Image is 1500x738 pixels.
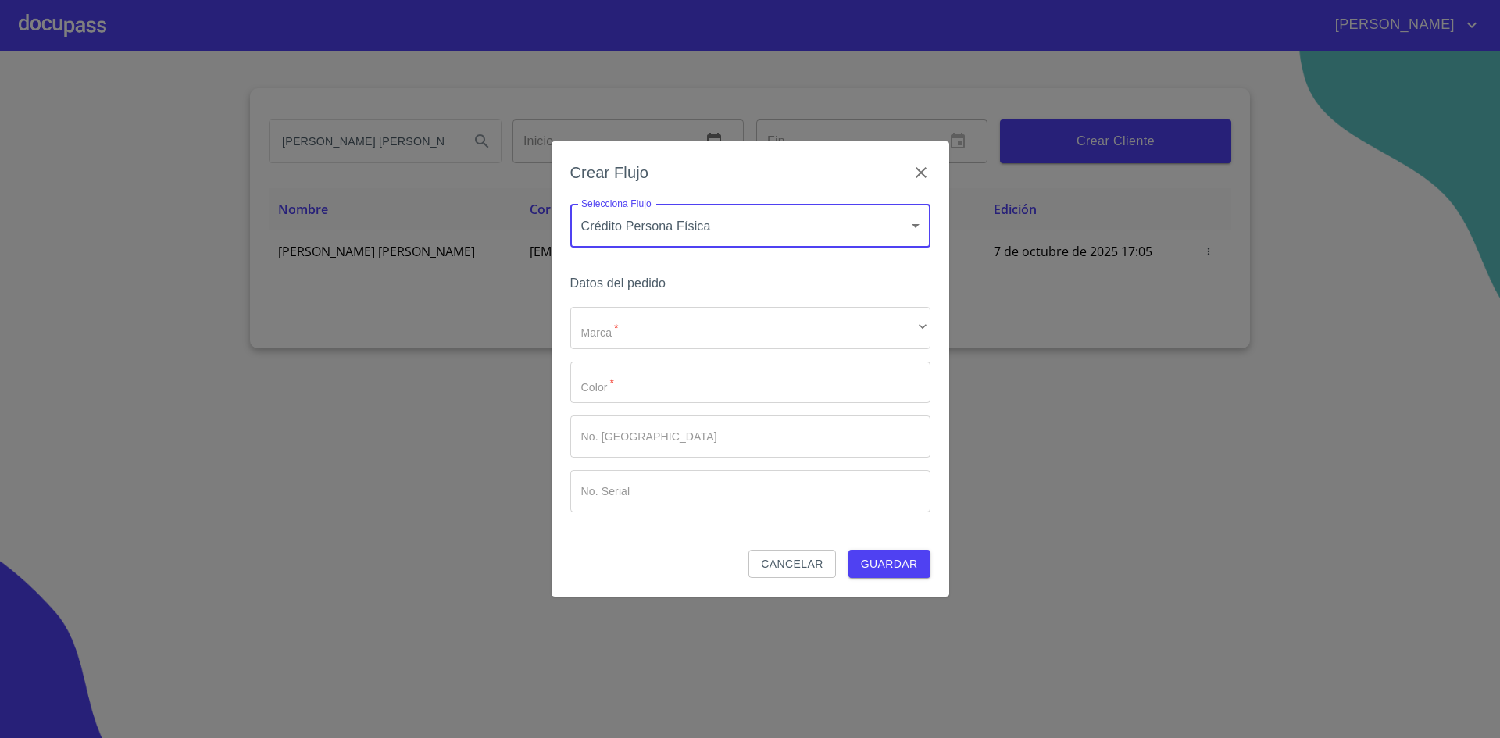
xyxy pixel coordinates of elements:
button: Cancelar [748,550,835,579]
span: Guardar [861,554,918,574]
h6: Crear Flujo [570,160,649,185]
div: Crédito Persona Física [570,204,930,248]
div: ​ [570,307,930,349]
button: Guardar [848,550,930,579]
h6: Datos del pedido [570,273,930,294]
span: Cancelar [761,554,823,574]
